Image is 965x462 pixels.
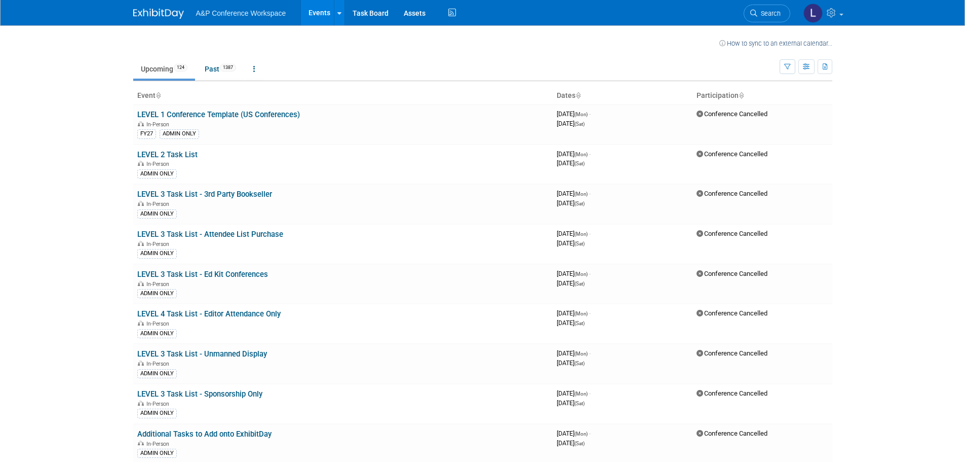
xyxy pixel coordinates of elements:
[146,161,172,167] span: In-Person
[557,120,585,127] span: [DATE]
[697,270,767,277] span: Conference Cancelled
[138,321,144,326] img: In-Person Event
[574,112,588,117] span: (Mon)
[137,289,177,298] div: ADMIN ONLY
[137,369,177,378] div: ADMIN ONLY
[138,201,144,206] img: In-Person Event
[574,281,585,287] span: (Sat)
[574,351,588,357] span: (Mon)
[138,441,144,446] img: In-Person Event
[574,152,588,157] span: (Mon)
[146,401,172,407] span: In-Person
[557,319,585,327] span: [DATE]
[589,430,591,437] span: -
[138,161,144,166] img: In-Person Event
[557,279,585,287] span: [DATE]
[574,391,588,397] span: (Mon)
[137,249,177,258] div: ADMIN ONLY
[174,64,187,72] span: 124
[557,159,585,167] span: [DATE]
[138,401,144,406] img: In-Person Event
[146,281,172,288] span: In-Person
[574,201,585,206] span: (Sat)
[697,110,767,118] span: Conference Cancelled
[557,309,591,317] span: [DATE]
[589,110,591,118] span: -
[557,349,591,357] span: [DATE]
[137,190,272,199] a: LEVEL 3 Task List - 3rd Party Bookseller
[156,91,161,99] a: Sort by Event Name
[574,191,588,197] span: (Mon)
[138,281,144,286] img: In-Person Event
[557,239,585,247] span: [DATE]
[697,150,767,158] span: Conference Cancelled
[589,230,591,237] span: -
[133,87,553,104] th: Event
[197,59,244,79] a: Past1387
[697,190,767,197] span: Conference Cancelled
[574,401,585,406] span: (Sat)
[160,129,199,138] div: ADMIN ONLY
[137,129,156,138] div: FY27
[697,389,767,397] span: Conference Cancelled
[803,4,823,23] img: Louise Baird-Smith
[137,389,262,399] a: LEVEL 3 Task List - Sponsorship Only
[137,110,300,119] a: LEVEL 1 Conference Template (US Conferences)
[739,91,744,99] a: Sort by Participation Type
[137,169,177,179] div: ADMIN ONLY
[137,209,177,219] div: ADMIN ONLY
[574,321,585,326] span: (Sat)
[574,431,588,437] span: (Mon)
[557,110,591,118] span: [DATE]
[692,87,832,104] th: Participation
[575,91,581,99] a: Sort by Start Date
[557,399,585,407] span: [DATE]
[137,230,283,239] a: LEVEL 3 Task List - Attendee List Purchase
[574,311,588,316] span: (Mon)
[589,309,591,317] span: -
[574,121,585,127] span: (Sat)
[146,121,172,128] span: In-Person
[589,270,591,277] span: -
[133,59,195,79] a: Upcoming124
[220,64,236,72] span: 1387
[137,270,268,279] a: LEVEL 3 Task List - Ed Kit Conferences
[146,361,172,367] span: In-Person
[574,361,585,366] span: (Sat)
[557,190,591,197] span: [DATE]
[557,439,585,447] span: [DATE]
[557,389,591,397] span: [DATE]
[589,190,591,197] span: -
[146,201,172,207] span: In-Person
[574,271,588,277] span: (Mon)
[719,40,832,47] a: How to sync to an external calendar...
[137,329,177,338] div: ADMIN ONLY
[196,9,286,17] span: A&P Conference Workspace
[697,349,767,357] span: Conference Cancelled
[574,161,585,166] span: (Sat)
[697,430,767,437] span: Conference Cancelled
[557,430,591,437] span: [DATE]
[137,449,177,458] div: ADMIN ONLY
[589,389,591,397] span: -
[557,359,585,367] span: [DATE]
[757,10,781,17] span: Search
[574,241,585,246] span: (Sat)
[138,121,144,126] img: In-Person Event
[146,321,172,327] span: In-Person
[138,241,144,246] img: In-Person Event
[589,150,591,158] span: -
[697,309,767,317] span: Conference Cancelled
[137,309,281,318] a: LEVEL 4 Task List - Editor Attendance Only
[557,230,591,237] span: [DATE]
[557,270,591,277] span: [DATE]
[137,430,272,439] a: Additional Tasks to Add onto ExhibitDay
[553,87,692,104] th: Dates
[146,241,172,247] span: In-Person
[574,441,585,446] span: (Sat)
[744,5,790,22] a: Search
[137,349,267,359] a: LEVEL 3 Task List - Unmanned Display
[589,349,591,357] span: -
[137,150,198,159] a: LEVEL 2 Task List
[557,150,591,158] span: [DATE]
